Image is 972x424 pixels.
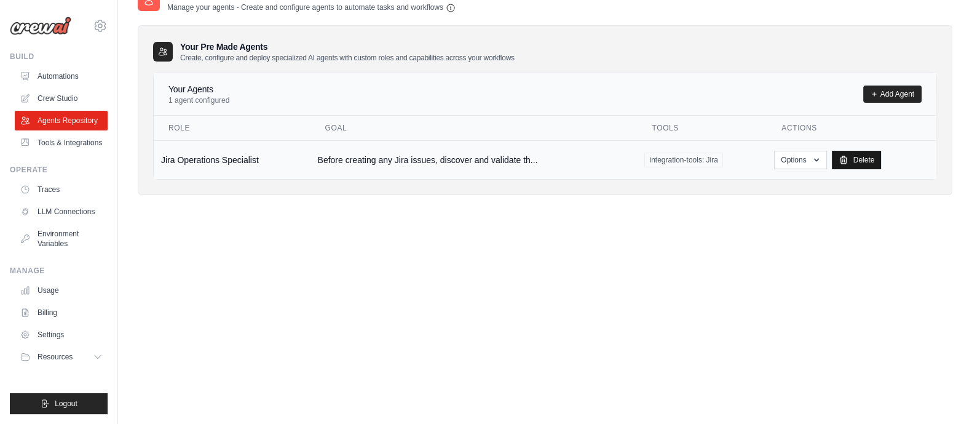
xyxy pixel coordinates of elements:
a: Settings [15,325,108,345]
a: Automations [15,66,108,86]
p: Manage your agents - Create and configure agents to automate tasks and workflows [167,2,456,13]
div: Operate [10,165,108,175]
th: Role [154,116,310,141]
p: Create, configure and deploy specialized AI agents with custom roles and capabilities across your... [180,53,515,63]
a: Traces [15,180,108,199]
a: LLM Connections [15,202,108,222]
th: Tools [637,116,767,141]
img: Logo [10,17,71,35]
a: Tools & Integrations [15,133,108,153]
span: Resources [38,352,73,362]
td: Before creating any Jira issues, discover and validate th... [310,140,637,179]
a: Environment Variables [15,224,108,254]
h3: Your Pre Made Agents [180,41,515,63]
a: Agents Repository [15,111,108,130]
button: Resources [15,347,108,367]
a: Add Agent [863,86,922,103]
p: 1 agent configured [168,95,229,105]
a: Delete [832,151,882,169]
span: integration-tools: Jira [644,153,722,167]
th: Actions [767,116,936,141]
div: Build [10,52,108,62]
button: Options [774,151,826,169]
h4: Your Agents [168,83,229,95]
a: Usage [15,281,108,300]
td: Jira Operations Specialist [154,140,310,179]
th: Goal [310,116,637,141]
a: Billing [15,303,108,322]
button: Logout [10,393,108,414]
a: Crew Studio [15,89,108,108]
span: Logout [55,399,77,409]
div: Manage [10,266,108,276]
